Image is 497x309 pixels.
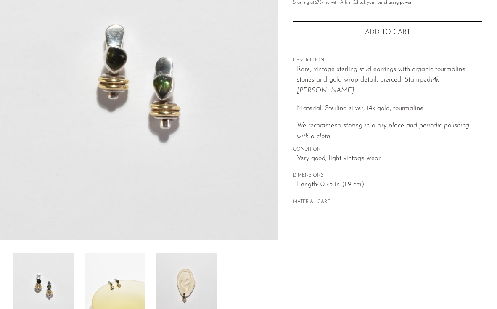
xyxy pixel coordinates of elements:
em: We recommend storing in a dry place and periodic polishing with a cloth. [297,122,469,140]
span: CONDITION [293,146,482,153]
span: Very good; light vintage wear. [297,153,482,164]
span: DESCRIPTION [293,57,482,64]
span: $75 [315,0,322,5]
p: Rare, vintage sterling stud earrings with organic tourmaline stones and gold wrap detail, pierced... [297,64,482,97]
span: DIMENSIONS [293,172,482,180]
a: Check your purchasing power - Learn more about Affirm Financing (opens in modal) [354,0,412,5]
button: Add to cart [293,21,482,43]
span: Add to cart [365,29,410,36]
p: Material: Sterling silver, 14k gold, tourmaline. [297,103,482,114]
span: Length: 0.75 in (1.9 cm) [297,180,482,190]
button: MATERIAL CARE [293,199,330,206]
